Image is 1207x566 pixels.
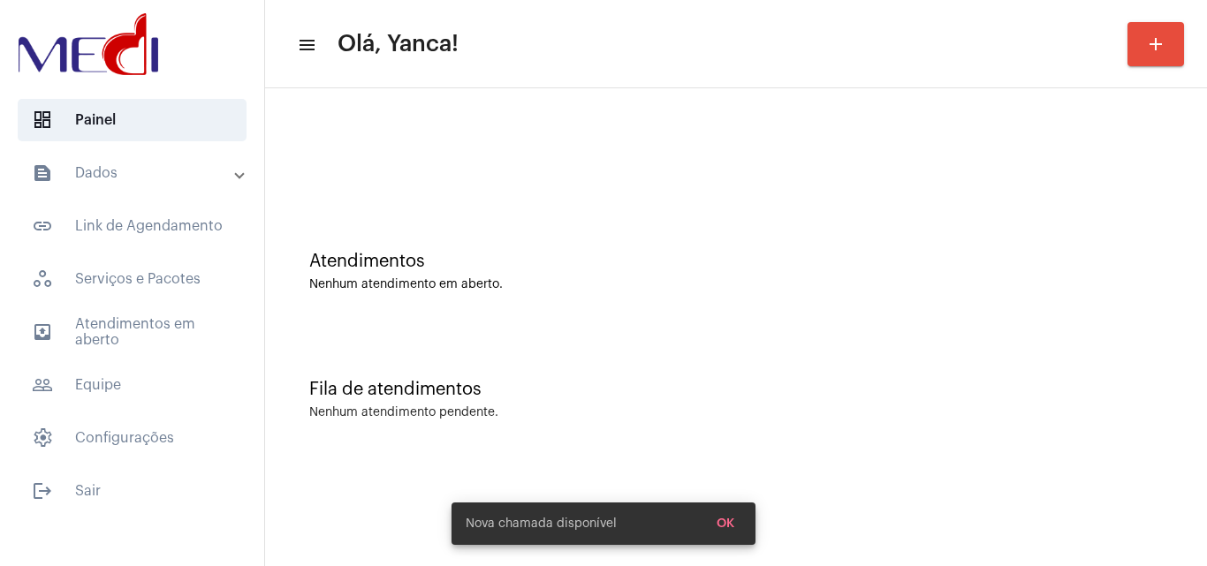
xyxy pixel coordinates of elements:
mat-icon: sidenav icon [32,374,53,396]
span: Painel [18,99,247,141]
mat-icon: sidenav icon [32,480,53,502]
span: sidenav icon [32,109,53,131]
div: Atendimentos [309,252,1163,271]
span: Sair [18,470,247,512]
span: Nova chamada disponível [466,515,617,532]
span: sidenav icon [32,427,53,449]
span: Atendimentos em aberto [18,311,247,353]
img: d3a1b5fa-500b-b90f-5a1c-719c20e9830b.png [14,9,163,79]
mat-expansion-panel-header: sidenav iconDados [11,152,264,194]
button: OK [702,508,748,540]
span: Olá, Yanca! [338,30,459,58]
mat-icon: sidenav icon [32,215,53,237]
span: Configurações [18,417,247,459]
mat-icon: sidenav icon [32,162,53,184]
mat-icon: sidenav icon [32,321,53,343]
div: Fila de atendimentos [309,380,1163,399]
span: Serviços e Pacotes [18,258,247,300]
span: Link de Agendamento [18,205,247,247]
span: OK [717,517,734,530]
span: sidenav icon [32,268,53,290]
mat-icon: add [1145,34,1166,55]
mat-icon: sidenav icon [297,34,315,56]
div: Nenhum atendimento em aberto. [309,278,1163,291]
span: Equipe [18,364,247,406]
div: Nenhum atendimento pendente. [309,406,498,419]
mat-panel-title: Dados [32,162,236,184]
